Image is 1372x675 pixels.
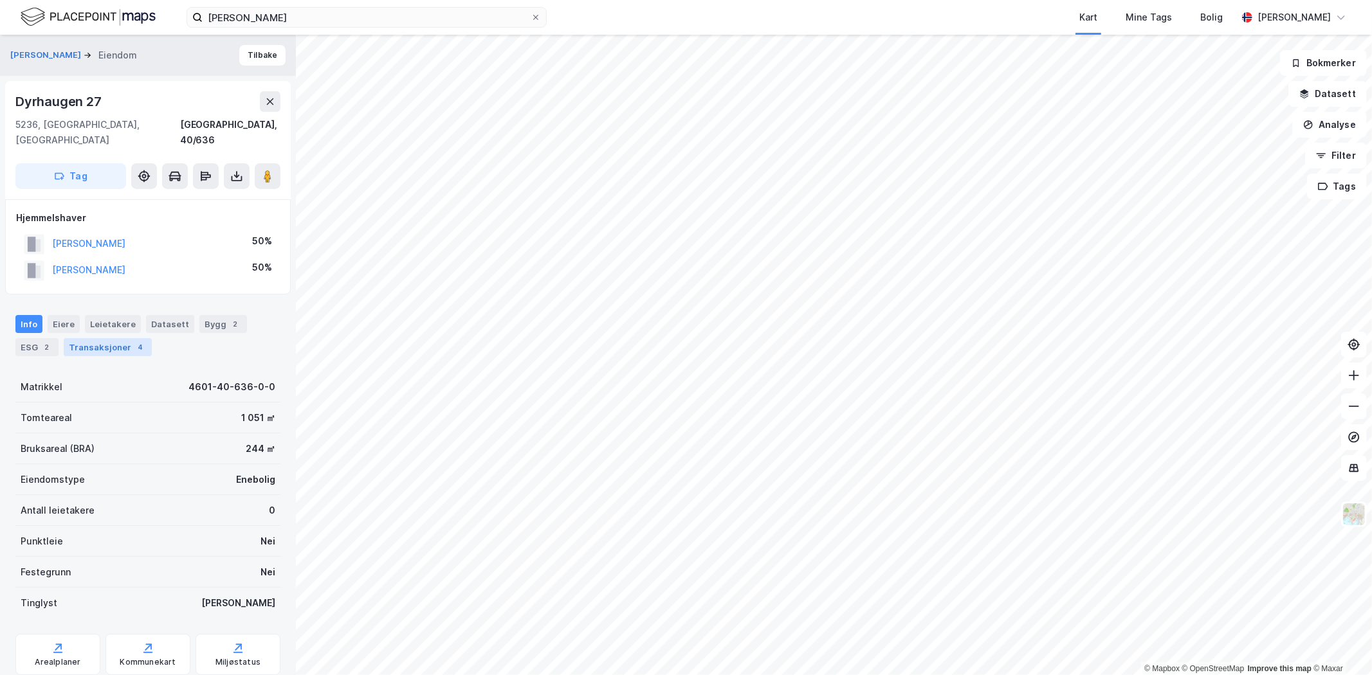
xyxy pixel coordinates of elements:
[15,163,126,189] button: Tag
[21,503,95,518] div: Antall leietakere
[1258,10,1331,25] div: [PERSON_NAME]
[21,441,95,456] div: Bruksareal (BRA)
[134,341,147,354] div: 4
[1307,174,1367,199] button: Tags
[21,379,62,395] div: Matrikkel
[21,6,156,28] img: logo.f888ab2527a4732fd821a326f86c7f29.svg
[98,48,137,63] div: Eiendom
[199,315,247,333] div: Bygg
[180,117,280,148] div: [GEOGRAPHIC_DATA], 40/636
[1305,143,1367,168] button: Filter
[21,564,71,580] div: Festegrunn
[146,315,194,333] div: Datasett
[16,210,280,226] div: Hjemmelshaver
[10,49,84,62] button: [PERSON_NAME]
[21,595,57,611] div: Tinglyst
[21,534,63,549] div: Punktleie
[85,315,141,333] div: Leietakere
[35,657,80,667] div: Arealplaner
[203,8,531,27] input: Søk på adresse, matrikkel, gårdeiere, leietakere eller personer
[21,410,72,426] div: Tomteareal
[1308,613,1372,675] div: Kontrollprogram for chat
[215,657,261,667] div: Miljøstatus
[1280,50,1367,76] button: Bokmerker
[1144,664,1180,673] a: Mapbox
[1200,10,1223,25] div: Bolig
[48,315,80,333] div: Eiere
[269,503,275,518] div: 0
[15,315,42,333] div: Info
[246,441,275,456] div: 244 ㎡
[229,318,242,330] div: 2
[41,341,53,354] div: 2
[239,45,286,66] button: Tilbake
[252,260,272,275] div: 50%
[21,472,85,487] div: Eiendomstype
[1288,81,1367,107] button: Datasett
[261,564,275,580] div: Nei
[120,657,176,667] div: Kommunekart
[201,595,275,611] div: [PERSON_NAME]
[15,91,104,112] div: Dyrhaugen 27
[241,410,275,426] div: 1 051 ㎡
[1292,112,1367,138] button: Analyse
[1342,502,1366,526] img: Z
[236,472,275,487] div: Enebolig
[252,233,272,249] div: 50%
[64,338,152,356] div: Transaksjoner
[1248,664,1312,673] a: Improve this map
[1126,10,1172,25] div: Mine Tags
[1308,613,1372,675] iframe: Chat Widget
[1182,664,1245,673] a: OpenStreetMap
[1079,10,1097,25] div: Kart
[188,379,275,395] div: 4601-40-636-0-0
[261,534,275,549] div: Nei
[15,338,59,356] div: ESG
[15,117,180,148] div: 5236, [GEOGRAPHIC_DATA], [GEOGRAPHIC_DATA]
